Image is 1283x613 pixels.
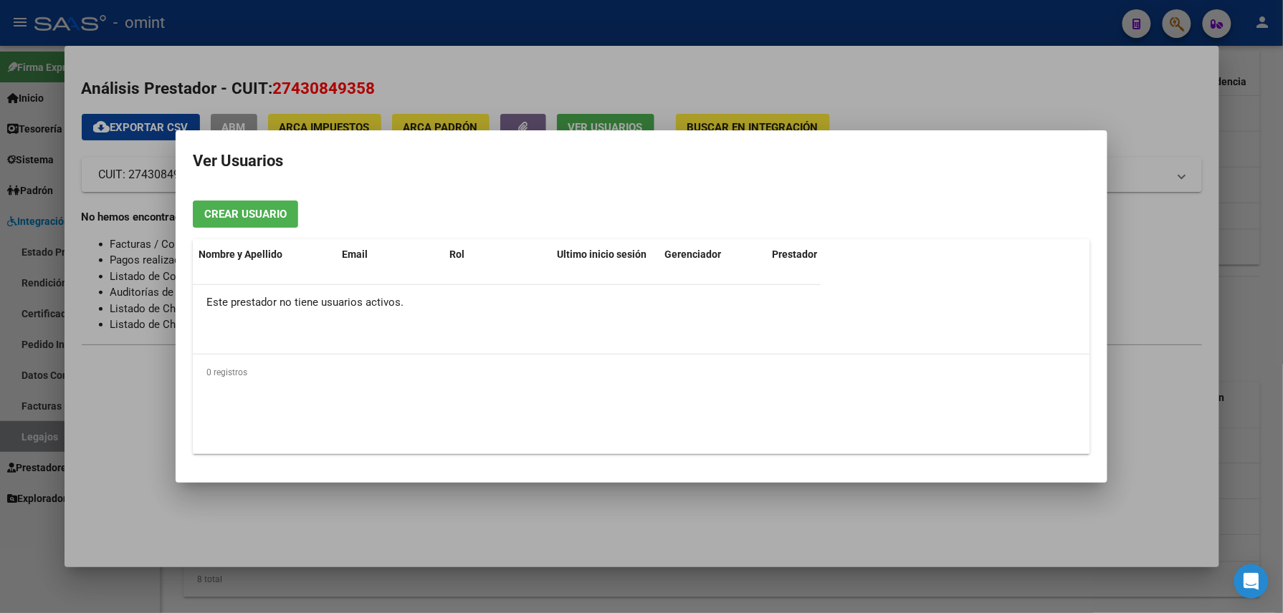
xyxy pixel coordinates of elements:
[193,201,298,227] button: Crear Usuario
[342,248,368,260] span: Email
[449,248,464,260] span: Rol
[336,239,444,270] datatable-header-cell: Email
[193,239,336,270] datatable-header-cell: Nombre y Apellido
[664,248,721,260] span: Gerenciador
[557,248,647,260] span: Ultimo inicio sesión
[772,248,817,260] span: Prestador
[199,248,282,260] span: Nombre y Apellido
[551,239,659,270] datatable-header-cell: Ultimo inicio sesión
[659,239,766,270] datatable-header-cell: Gerenciador
[193,285,821,321] div: Este prestador no tiene usuarios activos.
[193,148,1090,175] h2: Ver Usuarios
[766,239,874,270] datatable-header-cell: Prestador
[193,354,1090,390] div: 0 registros
[444,239,551,270] datatable-header-cell: Rol
[1234,564,1269,599] div: Open Intercom Messenger
[204,208,287,221] span: Crear Usuario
